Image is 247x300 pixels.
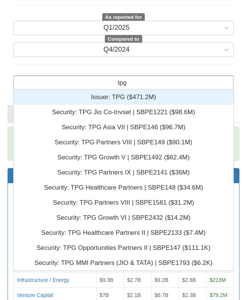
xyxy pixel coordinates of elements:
div: Security: ‎TPG Partners VIII | SBPE1581 ‎($31.2M)‏ [14,195,233,210]
span: $2.3B [182,292,196,298]
button: Infrastructure / Energy [17,276,69,283]
span: $2.8B [182,277,196,283]
span: As reported for [102,13,145,21]
span: Compared to [105,35,142,43]
span: $79.2M [210,292,227,298]
span: $6.7B [155,292,169,298]
span: $7B [100,292,109,298]
div: Security: ‎TPG Healthcare Partners II | SBPE2133 ‎($7.4M)‏ [14,225,233,240]
span: $9.3B [100,277,114,283]
a: Category Breakdown [8,105,89,123]
span: $2.1B [127,292,141,298]
div: Security: ‎TPG Partners VIII | SBPE149 ‎($90.1M)‏ [14,135,233,150]
span: $2.7B [127,277,141,283]
div: Q4/2024 [103,46,129,54]
div: Security: ‎TPG Jio Co-Invset | SBPE1221 ‎($98.6M)‏ [14,105,233,120]
div: Issuer: ‎TPG ‎($471.2M)‏ [14,90,233,105]
div: Security: ‎TPG MMI Partners (JIO & TATA) | SBPE1793 ‎($6.2K)‏ [14,256,233,271]
div: grid [14,90,233,271]
div: Security: ‎TPG Opportunities Partners II | SBPE147 ‎($111.1K)‏ [14,240,233,256]
span: $9.2B [155,277,169,283]
div: Security: ‎TPG Partners IX | SBPE2141 ‎($36M)‏ [14,165,233,180]
div: Security: ‎TPG Growth V | SBPE1492 ‎($62.4M)‏ [14,150,233,165]
button: Venture Capital [17,291,53,298]
span: $213M [210,277,226,283]
div: Security: ‎TPG Asia VII | SBPE146 ‎($96.7M)‏ [14,120,233,135]
div: Q1/2025 [103,24,129,32]
div: Security: ‎TPG Growth VI | SBPE2432 ‎($14.2M)‏ [14,210,233,225]
div: Security: ‎TPG Healthcare Partners | SBPE148 ‎($34.6M)‏ [14,180,233,195]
